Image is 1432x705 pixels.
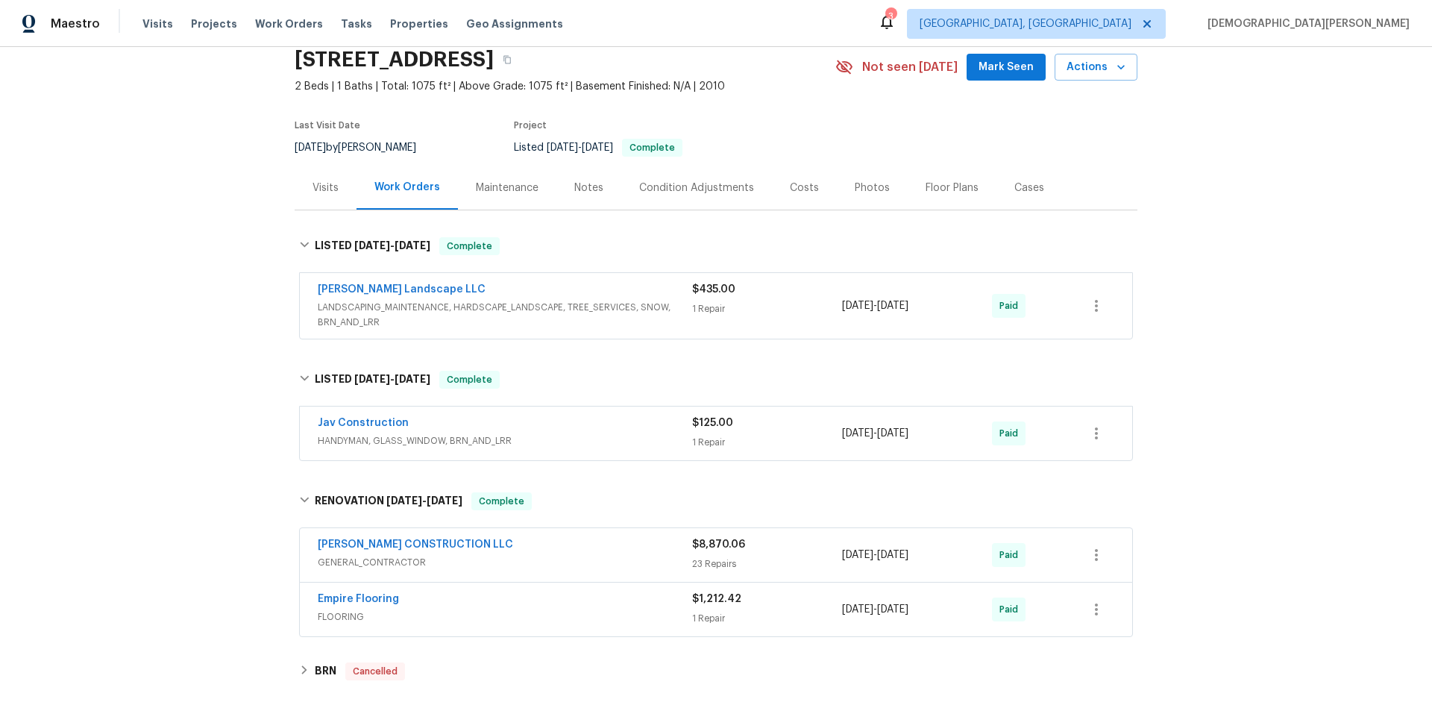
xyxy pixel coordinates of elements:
div: LISTED [DATE]-[DATE]Complete [295,356,1137,404]
span: [DATE] [295,142,326,153]
span: - [547,142,613,153]
div: BRN Cancelled [295,654,1137,689]
span: - [842,602,908,617]
span: [GEOGRAPHIC_DATA], [GEOGRAPHIC_DATA] [920,16,1131,31]
span: Complete [473,494,530,509]
div: 3 [885,9,896,24]
span: Work Orders [255,16,323,31]
span: Cancelled [347,664,403,679]
span: [DATE] [547,142,578,153]
span: Properties [390,16,448,31]
div: 1 Repair [692,435,842,450]
span: [DEMOGRAPHIC_DATA][PERSON_NAME] [1202,16,1410,31]
span: - [842,426,908,441]
span: Maestro [51,16,100,31]
div: LISTED [DATE]-[DATE]Complete [295,222,1137,270]
a: [PERSON_NAME] CONSTRUCTION LLC [318,539,513,550]
span: [DATE] [877,301,908,311]
h6: LISTED [315,237,430,255]
span: - [354,240,430,251]
span: HANDYMAN, GLASS_WINDOW, BRN_AND_LRR [318,433,692,448]
span: [DATE] [877,604,908,615]
span: [DATE] [842,428,873,439]
div: Work Orders [374,180,440,195]
span: Paid [999,298,1024,313]
div: Visits [313,181,339,195]
span: [DATE] [877,550,908,560]
a: Jav Construction [318,418,409,428]
span: [DATE] [582,142,613,153]
span: Tasks [341,19,372,29]
span: $125.00 [692,418,733,428]
span: [DATE] [842,604,873,615]
a: Empire Flooring [318,594,399,604]
span: Actions [1067,58,1125,77]
span: Visits [142,16,173,31]
span: [DATE] [395,240,430,251]
div: 1 Repair [692,301,842,316]
h2: [STREET_ADDRESS] [295,52,494,67]
div: Floor Plans [926,181,979,195]
span: Project [514,121,547,130]
span: Last Visit Date [295,121,360,130]
span: [DATE] [386,495,422,506]
div: 23 Repairs [692,557,842,571]
span: - [842,298,908,313]
span: Complete [624,143,681,152]
span: $1,212.42 [692,594,741,604]
span: Projects [191,16,237,31]
span: Not seen [DATE] [862,60,958,75]
span: [DATE] [842,550,873,560]
div: Notes [574,181,603,195]
span: Paid [999,602,1024,617]
span: - [386,495,462,506]
span: LANDSCAPING_MAINTENANCE, HARDSCAPE_LANDSCAPE, TREE_SERVICES, SNOW, BRN_AND_LRR [318,300,692,330]
button: Actions [1055,54,1137,81]
span: [DATE] [877,428,908,439]
span: Listed [514,142,682,153]
button: Mark Seen [967,54,1046,81]
span: $435.00 [692,284,735,295]
a: [PERSON_NAME] Landscape LLC [318,284,486,295]
span: FLOORING [318,610,692,624]
div: Cases [1014,181,1044,195]
h6: BRN [315,662,336,680]
button: Copy Address [494,46,521,73]
div: RENOVATION [DATE]-[DATE]Complete [295,477,1137,525]
span: Complete [441,372,498,387]
span: [DATE] [395,374,430,384]
div: 1 Repair [692,611,842,626]
h6: LISTED [315,371,430,389]
span: [DATE] [842,301,873,311]
span: [DATE] [354,240,390,251]
span: - [842,548,908,563]
span: - [354,374,430,384]
span: Paid [999,548,1024,563]
div: Condition Adjustments [639,181,754,195]
div: Costs [790,181,819,195]
div: by [PERSON_NAME] [295,139,434,157]
div: Photos [855,181,890,195]
span: $8,870.06 [692,539,745,550]
span: 2 Beds | 1 Baths | Total: 1075 ft² | Above Grade: 1075 ft² | Basement Finished: N/A | 2010 [295,79,835,94]
span: Geo Assignments [466,16,563,31]
span: GENERAL_CONTRACTOR [318,555,692,570]
h6: RENOVATION [315,492,462,510]
span: [DATE] [354,374,390,384]
span: Mark Seen [979,58,1034,77]
span: [DATE] [427,495,462,506]
div: Maintenance [476,181,538,195]
span: Paid [999,426,1024,441]
span: Complete [441,239,498,254]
